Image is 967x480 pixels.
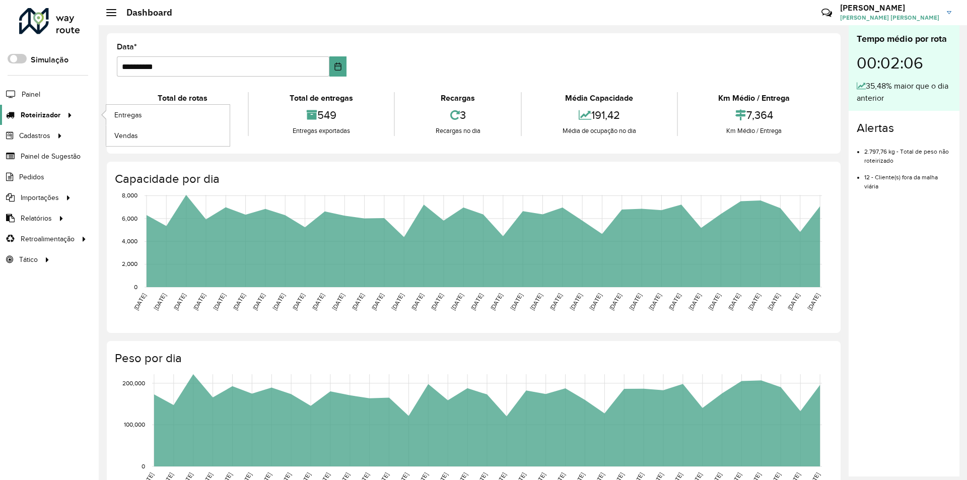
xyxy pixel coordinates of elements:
[22,89,40,100] span: Painel
[21,234,75,244] span: Retroalimentação
[124,422,145,428] text: 100,000
[122,380,145,386] text: 200,000
[857,32,951,46] div: Tempo médio por rota
[122,238,137,244] text: 4,000
[747,292,762,311] text: [DATE]
[524,126,674,136] div: Média de ocupação no dia
[680,126,828,136] div: Km Médio / Entrega
[667,292,682,311] text: [DATE]
[569,292,583,311] text: [DATE]
[251,126,391,136] div: Entregas exportadas
[864,165,951,191] li: 12 - Cliente(s) fora da malha viária
[31,54,68,66] label: Simulação
[331,292,346,311] text: [DATE]
[19,254,38,265] span: Tático
[119,92,245,104] div: Total de rotas
[469,292,484,311] text: [DATE]
[122,261,137,267] text: 2,000
[524,92,674,104] div: Média Capacidade
[397,104,518,126] div: 3
[680,104,828,126] div: 7,364
[251,292,266,311] text: [DATE]
[122,192,137,199] text: 8,000
[142,463,145,469] text: 0
[21,151,81,162] span: Painel de Sugestão
[106,125,230,146] a: Vendas
[707,292,722,311] text: [DATE]
[430,292,444,311] text: [DATE]
[588,292,603,311] text: [DATE]
[117,41,137,53] label: Data
[172,292,187,311] text: [DATE]
[529,292,543,311] text: [DATE]
[648,292,662,311] text: [DATE]
[857,121,951,135] h4: Alertas
[21,192,59,203] span: Importações
[115,172,831,186] h4: Capacidade por dia
[489,292,504,311] text: [DATE]
[727,292,741,311] text: [DATE]
[251,104,391,126] div: 549
[351,292,365,311] text: [DATE]
[524,104,674,126] div: 191,42
[410,292,425,311] text: [DATE]
[251,92,391,104] div: Total de entregas
[840,3,939,13] h3: [PERSON_NAME]
[786,292,801,311] text: [DATE]
[397,92,518,104] div: Recargas
[192,292,206,311] text: [DATE]
[132,292,147,311] text: [DATE]
[806,292,821,311] text: [DATE]
[212,292,227,311] text: [DATE]
[857,46,951,80] div: 00:02:06
[134,284,137,290] text: 0
[680,92,828,104] div: Km Médio / Entrega
[767,292,781,311] text: [DATE]
[450,292,464,311] text: [DATE]
[608,292,623,311] text: [DATE]
[19,172,44,182] span: Pedidos
[397,126,518,136] div: Recargas no dia
[311,292,325,311] text: [DATE]
[116,7,172,18] h2: Dashboard
[114,110,142,120] span: Entregas
[19,130,50,141] span: Cadastros
[816,2,838,24] a: Contato Rápido
[122,215,137,222] text: 6,000
[548,292,563,311] text: [DATE]
[864,140,951,165] li: 2.797,76 kg - Total de peso não roteirizado
[840,13,939,22] span: [PERSON_NAME] [PERSON_NAME]
[291,292,306,311] text: [DATE]
[509,292,524,311] text: [DATE]
[21,213,52,224] span: Relatórios
[390,292,405,311] text: [DATE]
[628,292,643,311] text: [DATE]
[232,292,246,311] text: [DATE]
[115,351,831,366] h4: Peso por dia
[21,110,60,120] span: Roteirizador
[106,105,230,125] a: Entregas
[687,292,702,311] text: [DATE]
[329,56,347,77] button: Choose Date
[271,292,286,311] text: [DATE]
[114,130,138,141] span: Vendas
[370,292,385,311] text: [DATE]
[857,80,951,104] div: 35,48% maior que o dia anterior
[153,292,167,311] text: [DATE]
